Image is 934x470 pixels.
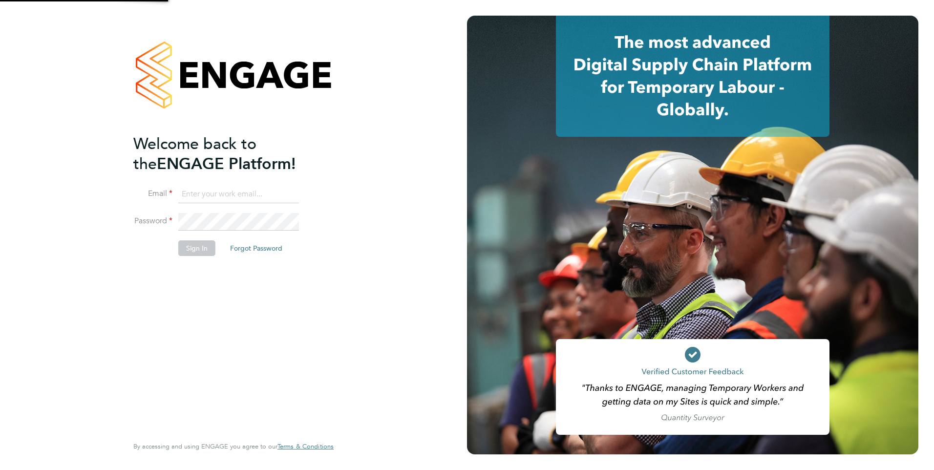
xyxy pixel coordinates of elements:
button: Forgot Password [222,240,290,256]
span: Welcome back to the [133,134,256,173]
label: Password [133,216,172,226]
input: Enter your work email... [178,186,299,203]
button: Sign In [178,240,215,256]
span: By accessing and using ENGAGE you agree to our [133,442,334,450]
h2: ENGAGE Platform! [133,134,324,174]
label: Email [133,189,172,199]
a: Terms & Conditions [277,443,334,450]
